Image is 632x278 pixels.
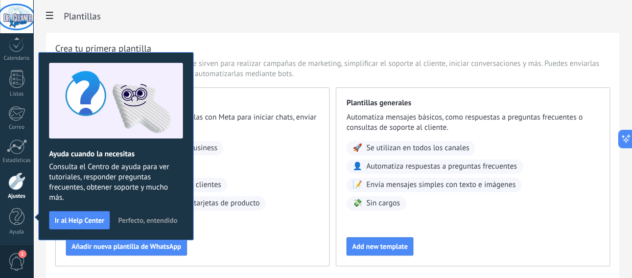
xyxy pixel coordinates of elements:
[366,180,516,190] span: Envía mensajes simples con texto e imágenes
[346,112,599,133] span: Automatiza mensajes básicos, como respuestas a preguntas frecuentes o consultas de soporte al cli...
[118,217,177,224] span: Perfecto, entendido
[353,143,362,153] span: 🚀
[353,180,362,190] span: 📝
[366,143,470,153] span: Se utilizan en todos los canales
[49,162,183,203] span: Consulta el Centro de ayuda para ver tutoriales, responder preguntas frecuentes, obtener soporte ...
[113,213,182,228] button: Perfecto, entendido
[346,237,413,256] button: Add new template
[2,124,32,131] div: Correo
[352,243,408,250] span: Add new template
[346,98,599,108] span: Plantillas generales
[49,211,110,229] button: Ir al Help Center
[2,55,32,62] div: Calendario
[2,229,32,236] div: Ayuda
[366,198,400,208] span: Sin cargos
[55,59,610,79] span: Las plantillas son mensajes preescritos que sirven para realizar campañas de marketing, simplific...
[2,157,32,164] div: Estadísticas
[2,193,32,200] div: Ajustes
[55,42,151,55] h3: Crea tu primera plantilla
[353,198,362,208] span: 💸
[55,217,104,224] span: Ir al Help Center
[18,250,27,258] span: 1
[72,243,181,250] span: Añadir nueva plantilla de WhatsApp
[353,161,362,172] span: 👤
[2,91,32,98] div: Listas
[366,161,517,172] span: Automatiza respuestas a preguntas frecuentes
[66,237,187,256] button: Añadir nueva plantilla de WhatsApp
[64,6,619,27] h2: Plantillas
[49,149,183,159] h2: Ayuda cuando la necesitas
